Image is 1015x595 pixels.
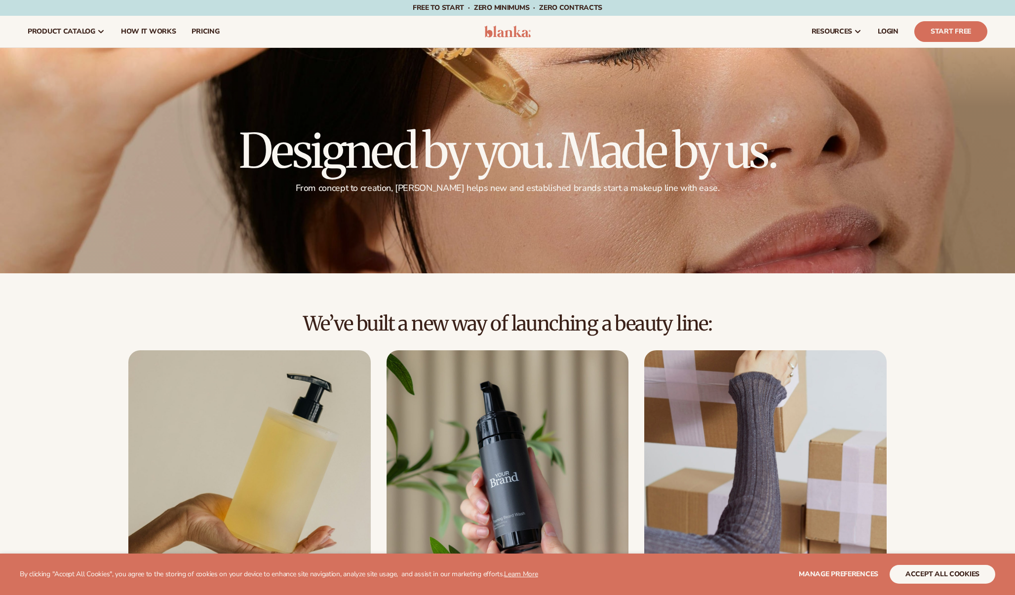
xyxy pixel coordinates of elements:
img: logo [484,26,531,37]
img: Female hand holding soap bottle. [128,350,371,593]
p: From concept to creation, [PERSON_NAME] helps new and established brands start a makeup line with... [239,183,776,194]
a: LOGIN [870,16,906,47]
a: pricing [184,16,227,47]
span: resources [812,28,852,36]
p: By clicking "Accept All Cookies", you agree to the storing of cookies on your device to enhance s... [20,570,538,579]
img: Female moving shipping boxes. [644,350,887,593]
span: Free to start · ZERO minimums · ZERO contracts [413,3,602,12]
a: Start Free [914,21,987,42]
span: pricing [192,28,219,36]
button: Manage preferences [799,565,878,584]
a: Learn More [504,569,538,579]
span: product catalog [28,28,95,36]
span: How It Works [121,28,176,36]
a: product catalog [20,16,113,47]
h1: Designed by you. Made by us. [239,127,776,175]
h2: We’ve built a new way of launching a beauty line: [28,313,987,335]
a: resources [804,16,870,47]
span: LOGIN [878,28,898,36]
span: Manage preferences [799,569,878,579]
img: Male hand holding beard wash. [387,350,629,593]
a: How It Works [113,16,184,47]
button: accept all cookies [890,565,995,584]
